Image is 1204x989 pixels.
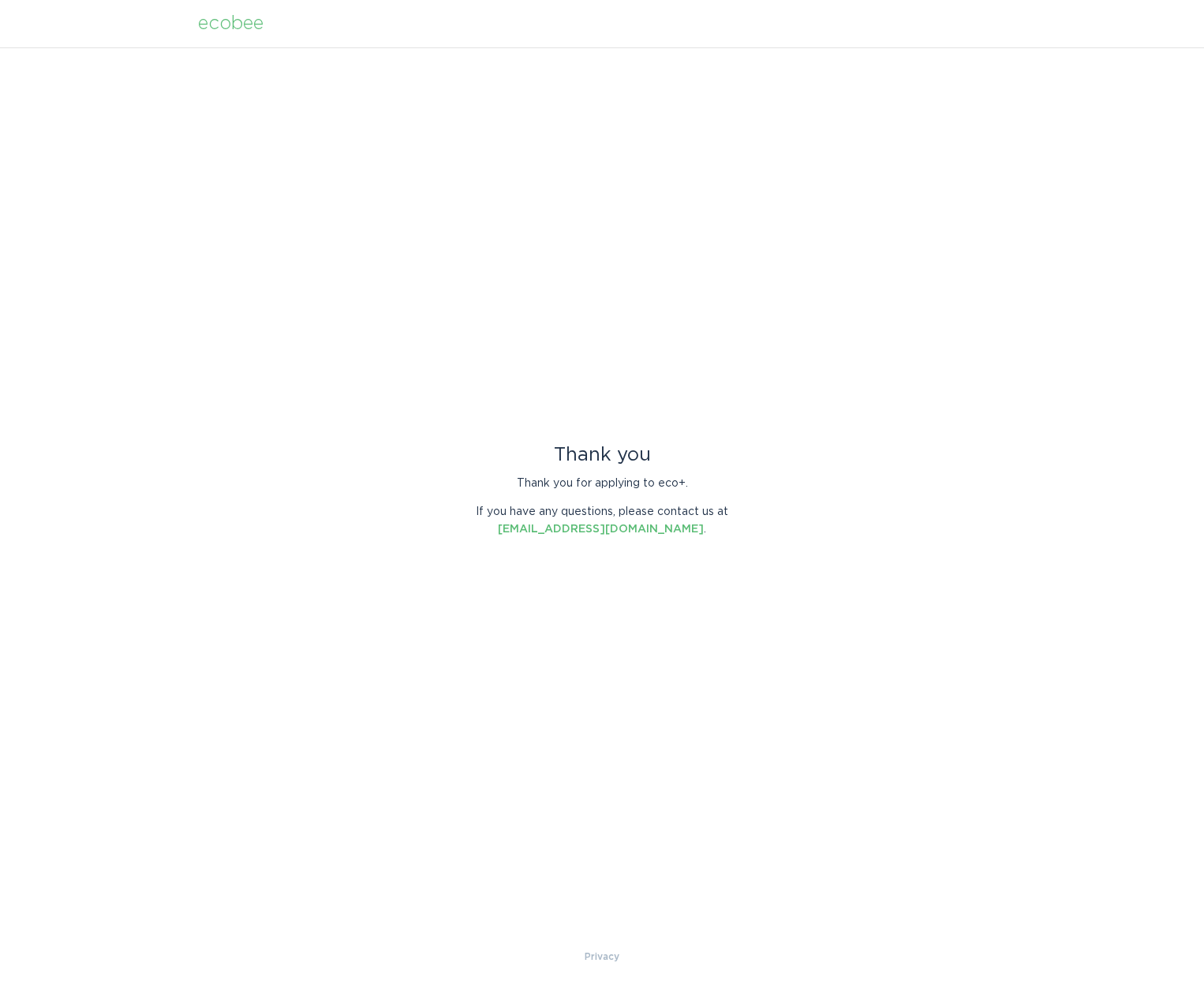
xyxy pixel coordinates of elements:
[464,446,740,464] div: Thank you
[198,15,264,32] div: ecobee
[585,948,619,965] a: Privacy Policy & Terms of Use
[464,503,740,538] p: If you have any questions, please contact us at .
[464,475,740,492] p: Thank you for applying to eco+.
[498,524,704,535] a: [EMAIL_ADDRESS][DOMAIN_NAME]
